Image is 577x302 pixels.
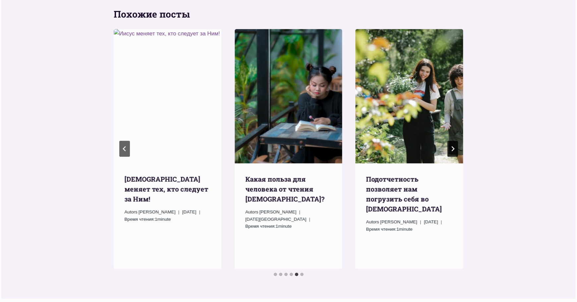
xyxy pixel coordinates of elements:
span: [PERSON_NAME] [380,219,417,224]
button: Следующий [447,141,458,157]
li: 5 из 6 [114,29,221,269]
a: Подотчетность позволяет нам погрузить себя во [DEMOGRAPHIC_DATA] [366,175,442,213]
span: minute [399,227,413,232]
ul: Select a slide to show [114,272,463,277]
span: Время чтения: [124,217,155,222]
span: [PERSON_NAME] [139,210,176,214]
time: [DATE] [424,218,438,226]
button: Go to slide 2 [279,273,282,276]
button: Go to slide 6 [300,273,304,276]
span: Время чтения: [245,224,276,229]
button: Go to slide 4 [290,273,293,276]
time: [DATE][GEOGRAPHIC_DATA] [245,216,306,223]
img: Иисус меняет тех, кто следует за Ним! [114,29,221,164]
li: 1 из 6 [356,29,463,269]
li: 6 из 6 [235,29,342,269]
img: Подотчетность позволяет нам погрузить себя во Христа [356,29,463,164]
button: Go to slide 1 [274,273,277,276]
span: Autors [245,209,258,216]
span: 1 [245,223,292,230]
button: Go to slide 5 [295,273,298,276]
img: Какая польза для человека от чтения Библии? [235,29,342,164]
a: [DEMOGRAPHIC_DATA] меняет тех, кто следует за Ним! [124,175,208,203]
span: 1 [124,216,171,223]
button: Предыдущий [119,141,130,157]
span: [PERSON_NAME] [260,210,297,214]
span: 1 [366,226,413,233]
span: Autors [366,218,379,226]
span: minute [157,217,171,222]
h2: Похожие посты [114,7,463,21]
button: Go to slide 3 [284,273,288,276]
span: minute [278,224,292,229]
span: Время чтения: [366,227,397,232]
time: [DATE] [182,209,197,216]
a: Какая польза для человека от чтения [DEMOGRAPHIC_DATA]? [245,175,324,203]
span: Autors [124,209,137,216]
